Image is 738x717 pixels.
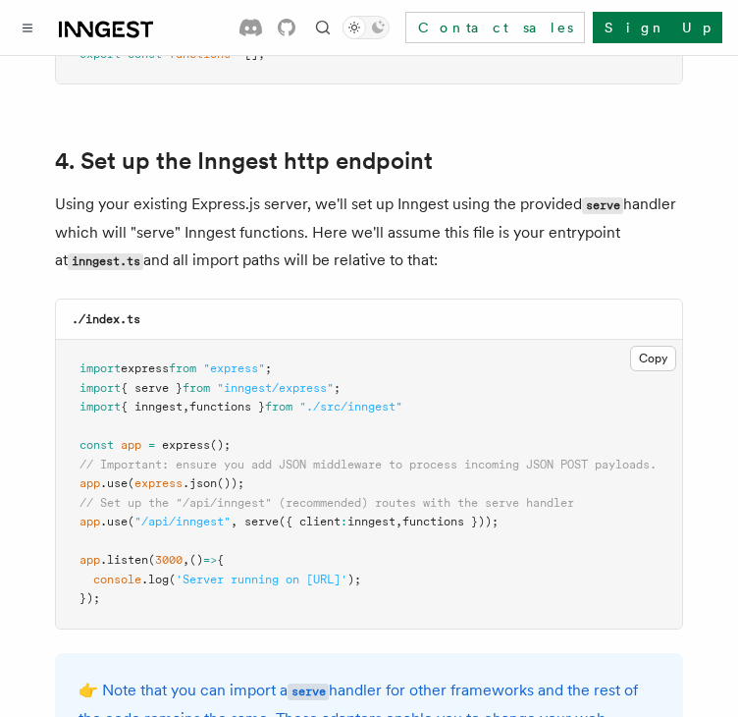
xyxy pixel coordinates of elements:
[169,361,196,375] span: from
[155,553,183,567] span: 3000
[79,553,100,567] span: app
[183,553,189,567] span: ,
[79,361,121,375] span: import
[72,312,140,326] code: ./index.ts
[55,191,683,275] p: Using your existing Express.js server, we'll set up Inngest using the provided handler which will...
[79,591,100,605] span: });
[100,515,128,528] span: .use
[265,400,292,414] span: from
[79,476,100,490] span: app
[183,400,189,414] span: ,
[121,381,183,395] span: { serve }
[217,381,334,395] span: "inngest/express"
[100,553,148,567] span: .listen
[121,400,183,414] span: { inngest
[121,361,169,375] span: express
[134,476,183,490] span: express
[402,515,499,528] span: functions }));
[244,47,265,61] span: [];
[244,515,279,528] span: serve
[217,476,244,490] span: ());
[79,515,100,528] span: app
[288,681,329,699] a: serve
[100,476,128,490] span: .use
[299,400,402,414] span: "./src/inngest"
[79,47,121,61] span: export
[68,253,143,270] code: inngest.ts
[630,346,676,371] button: Copy
[265,361,272,375] span: ;
[128,47,162,61] span: const
[334,381,341,395] span: ;
[16,16,39,39] button: Toggle navigation
[79,458,657,471] span: // Important: ensure you add JSON middleware to process incoming JSON POST payloads.
[169,47,231,61] span: functions
[405,12,585,43] a: Contact sales
[55,147,433,175] a: 4. Set up the Inngest http endpoint
[183,476,217,490] span: .json
[288,684,329,700] code: serve
[341,515,347,528] span: :
[128,515,134,528] span: (
[162,438,210,452] span: express
[343,16,390,39] button: Toggle dark mode
[347,573,361,586] span: );
[176,573,347,586] span: 'Server running on [URL]'
[79,438,114,452] span: const
[347,515,395,528] span: inngest
[148,438,155,452] span: =
[134,515,231,528] span: "/api/inngest"
[217,553,224,567] span: {
[189,400,265,414] span: functions }
[311,16,335,39] button: Find something...
[79,381,121,395] span: import
[169,573,176,586] span: (
[148,553,155,567] span: (
[93,573,141,586] span: console
[237,47,244,61] span: =
[279,515,341,528] span: ({ client
[210,438,231,452] span: ();
[582,197,623,214] code: serve
[121,438,141,452] span: app
[189,553,203,567] span: ()
[79,496,574,510] span: // Set up the "/api/inngest" (recommended) routes with the serve handler
[231,515,237,528] span: ,
[141,573,169,586] span: .log
[593,12,722,43] a: Sign Up
[183,381,210,395] span: from
[79,400,121,414] span: import
[395,515,402,528] span: ,
[203,361,265,375] span: "express"
[203,553,217,567] span: =>
[128,476,134,490] span: (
